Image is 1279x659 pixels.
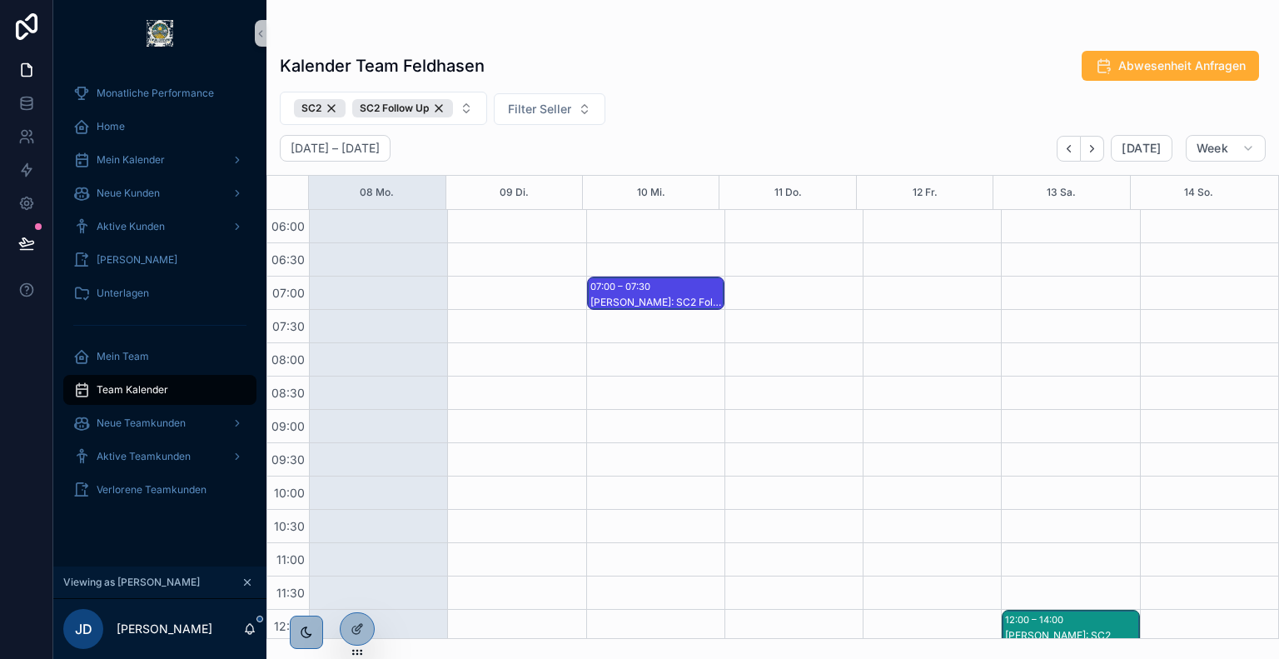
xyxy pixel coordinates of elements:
[590,296,723,309] div: [PERSON_NAME]: SC2 Follow Up
[63,78,256,108] a: Monatliche Performance
[270,619,309,633] span: 12:00
[63,442,256,472] a: Aktive Teamkunden
[588,277,724,309] div: 07:00 – 07:30[PERSON_NAME]: SC2 Follow Up
[1047,176,1076,209] button: 13 Sa.
[267,219,309,233] span: 06:00
[272,552,309,567] span: 11:00
[267,252,309,267] span: 06:30
[590,278,654,295] div: 07:00 – 07:30
[63,278,256,308] a: Unterlagen
[97,287,149,300] span: Unterlagen
[268,286,309,300] span: 07:00
[294,99,346,117] button: Unselect SC_2
[352,99,453,117] div: SC2 Follow Up
[1005,629,1137,642] div: [PERSON_NAME]: SC2
[63,112,256,142] a: Home
[97,187,160,200] span: Neue Kunden
[270,519,309,533] span: 10:30
[1111,135,1172,162] button: [DATE]
[97,383,168,397] span: Team Kalender
[272,586,309,600] span: 11:30
[97,153,165,167] span: Mein Kalender
[508,101,571,117] span: Filter Seller
[97,87,214,100] span: Monatliche Performance
[63,408,256,438] a: Neue Teamkunden
[267,386,309,400] span: 08:30
[63,576,200,589] span: Viewing as [PERSON_NAME]
[500,176,529,209] button: 09 Di.
[268,319,309,333] span: 07:30
[63,145,256,175] a: Mein Kalender
[97,417,186,430] span: Neue Teamkunden
[63,245,256,275] a: [PERSON_NAME]
[267,352,309,367] span: 08:00
[97,450,191,463] span: Aktive Teamkunden
[97,350,149,363] span: Mein Team
[267,419,309,433] span: 09:00
[117,621,212,637] p: [PERSON_NAME]
[1186,135,1266,162] button: Week
[294,99,346,117] div: SC2
[291,140,380,157] h2: [DATE] – [DATE]
[1005,612,1067,628] div: 12:00 – 14:00
[75,619,92,639] span: JD
[1081,136,1104,162] button: Next
[1057,136,1081,162] button: Back
[280,54,485,77] h1: Kalender Team Feldhasen
[97,253,177,267] span: [PERSON_NAME]
[774,176,802,209] button: 11 Do.
[267,452,309,467] span: 09:30
[494,93,605,125] button: Select Button
[637,176,665,209] button: 10 Mi.
[352,99,453,117] button: Unselect SC_2_FOLLOW_UP
[97,483,207,497] span: Verlorene Teamkunden
[63,375,256,405] a: Team Kalender
[1197,141,1228,156] span: Week
[1184,176,1213,209] button: 14 So.
[63,475,256,505] a: Verlorene Teamkunden
[1122,141,1161,156] span: [DATE]
[97,220,165,233] span: Aktive Kunden
[97,120,125,133] span: Home
[360,176,394,209] button: 08 Mo.
[270,486,309,500] span: 10:00
[53,67,266,527] div: scrollable content
[913,176,938,209] button: 12 Fr.
[147,20,173,47] img: App logo
[63,342,256,372] a: Mein Team
[280,92,487,125] button: Select Button
[1118,57,1246,74] span: Abwesenheit Anfragen
[63,178,256,208] a: Neue Kunden
[1082,51,1259,81] button: Abwesenheit Anfragen
[63,212,256,242] a: Aktive Kunden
